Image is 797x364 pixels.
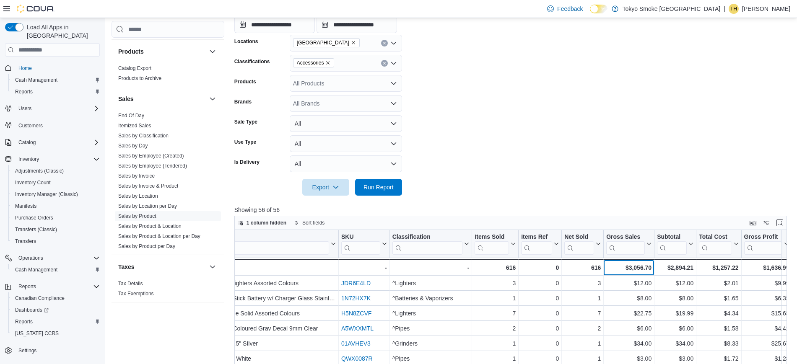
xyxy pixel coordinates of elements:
button: All [290,155,402,172]
div: Taxes [112,279,224,302]
div: $1.28 [744,354,789,364]
button: Inventory Count [8,177,103,188]
div: Sales [112,111,224,255]
div: 3 [475,279,516,289]
label: Use Type [234,139,256,145]
a: Tax Details [118,281,143,287]
h3: Sales [118,95,134,103]
button: Subtotal [657,233,693,255]
div: Classification [392,233,462,255]
button: Operations [15,253,47,263]
input: Press the down key to open a popover containing a calendar. [317,16,397,33]
a: H5N8ZCVF [341,310,371,317]
button: Taxes [208,262,218,272]
div: $4.34 [699,309,738,319]
span: Sales by Location per Day [118,203,177,209]
a: Home [15,63,35,73]
a: QWX0087R [341,356,373,362]
div: 0 [521,339,559,349]
span: Reports [18,283,36,290]
button: Adjustments (Classic) [8,165,103,177]
a: Sales by Product [118,213,156,219]
span: Reports [12,317,100,327]
a: Inventory Count [12,178,54,188]
div: Items Sold [475,233,509,255]
div: $12.00 [657,279,693,289]
button: Open list of options [390,80,397,87]
label: Brands [234,98,252,105]
button: Remove Accessories from selection in this group [325,60,330,65]
div: $34.00 [657,339,693,349]
span: Products to Archive [118,75,161,82]
span: Reports [15,318,33,325]
p: Tokyo Smoke [GEOGRAPHIC_DATA] [623,4,721,14]
div: $1.65 [699,294,738,304]
div: ^Pipes [392,354,469,364]
button: Catalog [2,137,103,148]
span: Catalog Export [118,65,151,72]
a: Sales by Location per Day [118,203,177,209]
div: $2,894.21 [657,263,693,273]
div: $8.00 [606,294,652,304]
div: 0 [521,294,559,304]
span: Sales by Classification [118,132,169,139]
button: Transfers (Classic) [8,224,103,235]
span: Sort fields [302,219,325,226]
div: Items Ref [521,233,552,255]
div: ^Lighters [392,279,469,289]
a: Sales by Invoice & Product [118,183,178,189]
input: Dark Mode [590,5,607,13]
div: Items Ref [521,233,552,241]
button: Cash Management [8,74,103,86]
span: Cash Management [12,265,100,275]
div: Gross Sales [606,233,645,241]
div: Subtotal [657,233,687,241]
a: [US_STATE] CCRS [12,328,62,338]
div: Subtotal [657,233,687,255]
div: $3,056.70 [606,263,652,273]
span: Transfers (Classic) [12,225,100,235]
label: Is Delivery [234,159,260,165]
span: [US_STATE] CCRS [15,330,59,337]
button: Open list of options [390,60,397,67]
div: - [392,263,469,273]
span: Adjustments (Classic) [15,168,64,174]
button: Gross Sales [606,233,652,255]
a: Cash Management [12,75,61,85]
img: Cova [17,5,55,13]
span: Settings [18,347,36,354]
span: Users [18,105,31,112]
div: Classification [392,233,462,241]
div: $1,257.22 [699,263,738,273]
button: [US_STATE] CCRS [8,328,103,339]
button: Reports [2,281,103,292]
span: Catalog [18,139,36,146]
div: ^Clipper Lighter Minitube Solid Assorted Colours [174,309,336,319]
button: Export [302,179,349,196]
a: Sales by Product & Location [118,223,182,229]
span: Manifests [15,203,36,209]
span: Washington CCRS [12,328,100,338]
a: Sales by Location [118,193,158,199]
span: Purchase Orders [15,214,53,221]
button: Cash Management [8,264,103,276]
span: Cash Management [15,266,57,273]
div: 0 [521,279,559,289]
button: Taxes [118,263,206,271]
div: 3 [564,279,601,289]
span: Sales by Location [118,193,158,199]
div: $6.35 [744,294,789,304]
span: Eglinton Town Centre [293,38,360,47]
a: Inventory Manager (Classic) [12,189,81,199]
div: $12.00 [606,279,652,289]
span: Cash Management [12,75,100,85]
button: Net Sold [564,233,601,255]
div: $1.58 [699,324,738,334]
div: ^Grav One Hitter With Coloured Grav Decal 9mm Clear [174,324,336,334]
button: Classification [392,233,469,255]
a: End Of Day [118,113,144,119]
h3: Products [118,47,144,56]
a: Feedback [544,0,586,17]
span: Inventory [15,154,100,164]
